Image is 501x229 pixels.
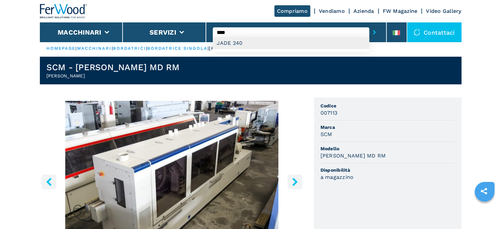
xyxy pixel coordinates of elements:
div: Contattaci [407,22,461,42]
h3: a magazzino [320,173,354,181]
h2: [PERSON_NAME] [46,72,180,79]
h1: SCM - [PERSON_NAME] MD RM [46,62,180,72]
a: bordatrice singola [147,46,208,51]
a: Compriamo [274,5,310,17]
a: Azienda [353,8,374,14]
span: | [208,46,209,51]
span: | [112,46,113,51]
h3: 007113 [320,109,338,117]
iframe: Chat [473,199,496,224]
button: Servizi [150,28,176,36]
span: Marca [320,124,455,130]
a: macchinari [77,46,112,51]
button: submit-button [369,25,379,40]
a: bordatrici [113,46,146,51]
span: Codice [320,102,455,109]
p: [PERSON_NAME] md rm | [209,45,275,51]
a: Vendiamo [319,8,345,14]
span: | [75,46,77,51]
button: right-button [288,174,302,189]
span: Modello [320,145,455,152]
h3: SCM [320,130,332,138]
img: Ferwood [40,4,87,18]
span: | [146,46,147,51]
a: FW Magazine [383,8,418,14]
a: Video Gallery [426,8,461,14]
button: left-button [42,174,56,189]
a: HOMEPAGE [46,46,76,51]
h3: [PERSON_NAME] MD RM [320,152,386,159]
a: sharethis [476,183,492,199]
button: Macchinari [58,28,101,36]
span: Disponibilità [320,167,455,173]
img: Contattaci [414,29,420,36]
div: JADE 240 [213,37,369,49]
